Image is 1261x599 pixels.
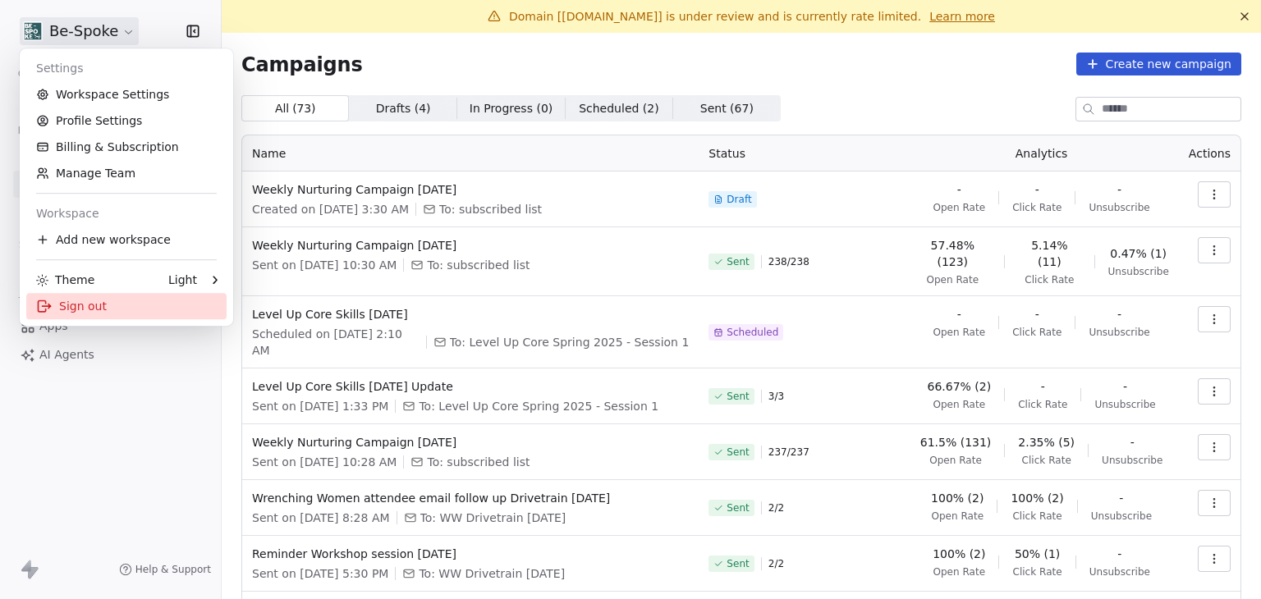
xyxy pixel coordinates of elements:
div: Light [168,272,197,288]
div: Sign out [26,293,227,319]
div: Settings [26,55,227,81]
a: Manage Team [26,160,227,186]
div: Add new workspace [26,226,227,253]
div: Theme [36,272,94,288]
div: Workspace [26,200,227,226]
a: Billing & Subscription [26,134,227,160]
a: Profile Settings [26,107,227,134]
a: Workspace Settings [26,81,227,107]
